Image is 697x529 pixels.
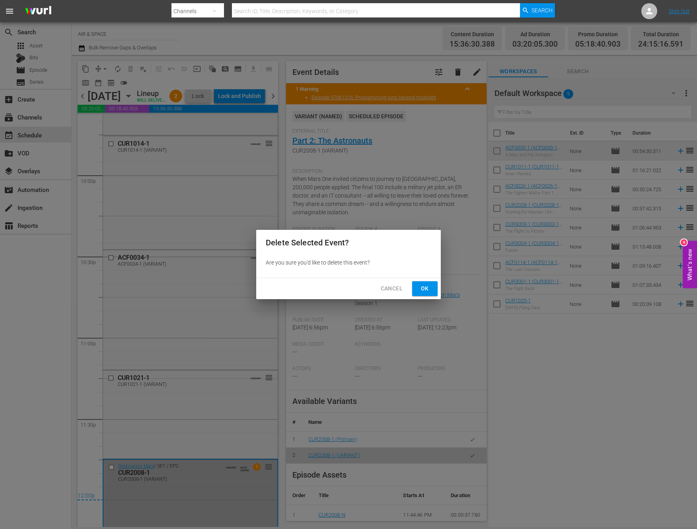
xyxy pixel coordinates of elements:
span: Ok [419,284,431,294]
span: menu [5,6,14,16]
button: Open Feedback Widget [683,241,697,288]
button: Cancel [374,281,409,296]
div: 9 [681,239,687,246]
a: Sign Out [669,8,689,14]
img: ans4CAIJ8jUAAAAAAAAAAAAAAAAAAAAAAAAgQb4GAAAAAAAAAAAAAAAAAAAAAAAAJMjXAAAAAAAAAAAAAAAAAAAAAAAAgAT5G... [19,2,57,21]
span: Cancel [381,284,403,294]
button: Ok [412,281,438,296]
div: Are you sure you'd like to delete this event? [256,255,441,270]
span: Search [532,3,553,18]
h2: Delete Selected Event? [266,236,431,249]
